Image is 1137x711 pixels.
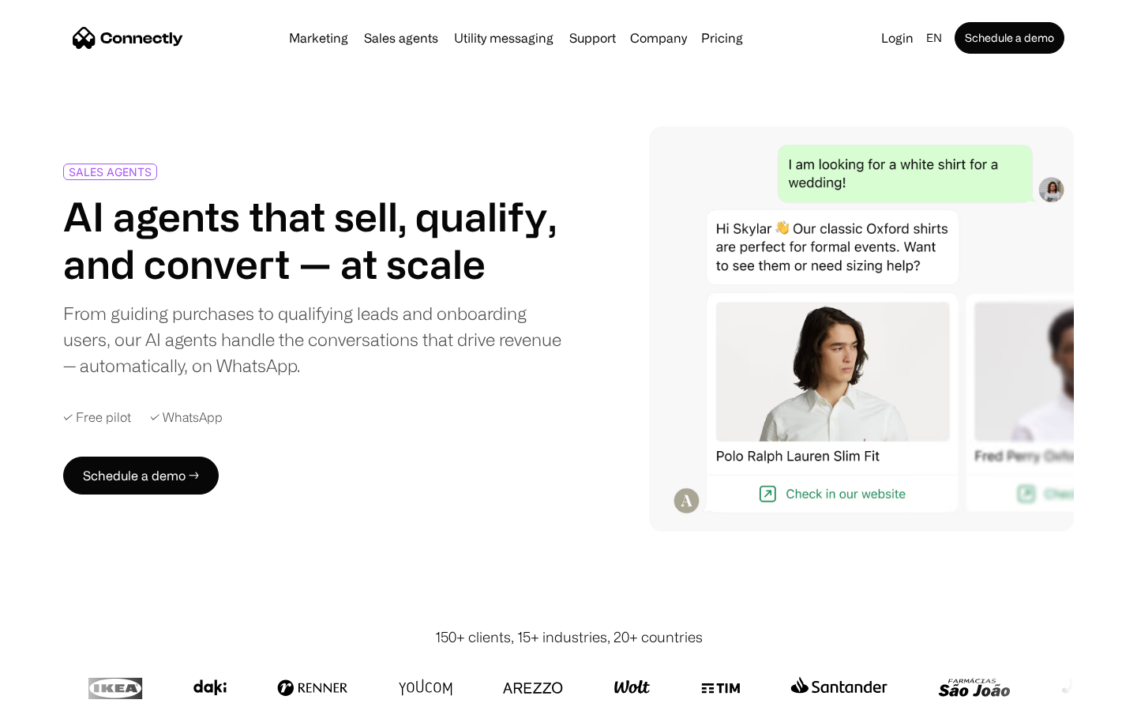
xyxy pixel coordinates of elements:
[283,32,355,44] a: Marketing
[448,32,560,44] a: Utility messaging
[63,300,562,378] div: From guiding purchases to qualifying leads and onboarding users, our AI agents handle the convers...
[63,193,562,288] h1: AI agents that sell, qualify, and convert — at scale
[63,410,131,425] div: ✓ Free pilot
[358,32,445,44] a: Sales agents
[32,683,95,705] ul: Language list
[695,32,749,44] a: Pricing
[563,32,622,44] a: Support
[435,626,703,648] div: 150+ clients, 15+ industries, 20+ countries
[926,27,942,49] div: en
[69,166,152,178] div: SALES AGENTS
[875,27,920,49] a: Login
[150,410,223,425] div: ✓ WhatsApp
[63,457,219,495] a: Schedule a demo →
[630,27,687,49] div: Company
[955,22,1064,54] a: Schedule a demo
[16,682,95,705] aside: Language selected: English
